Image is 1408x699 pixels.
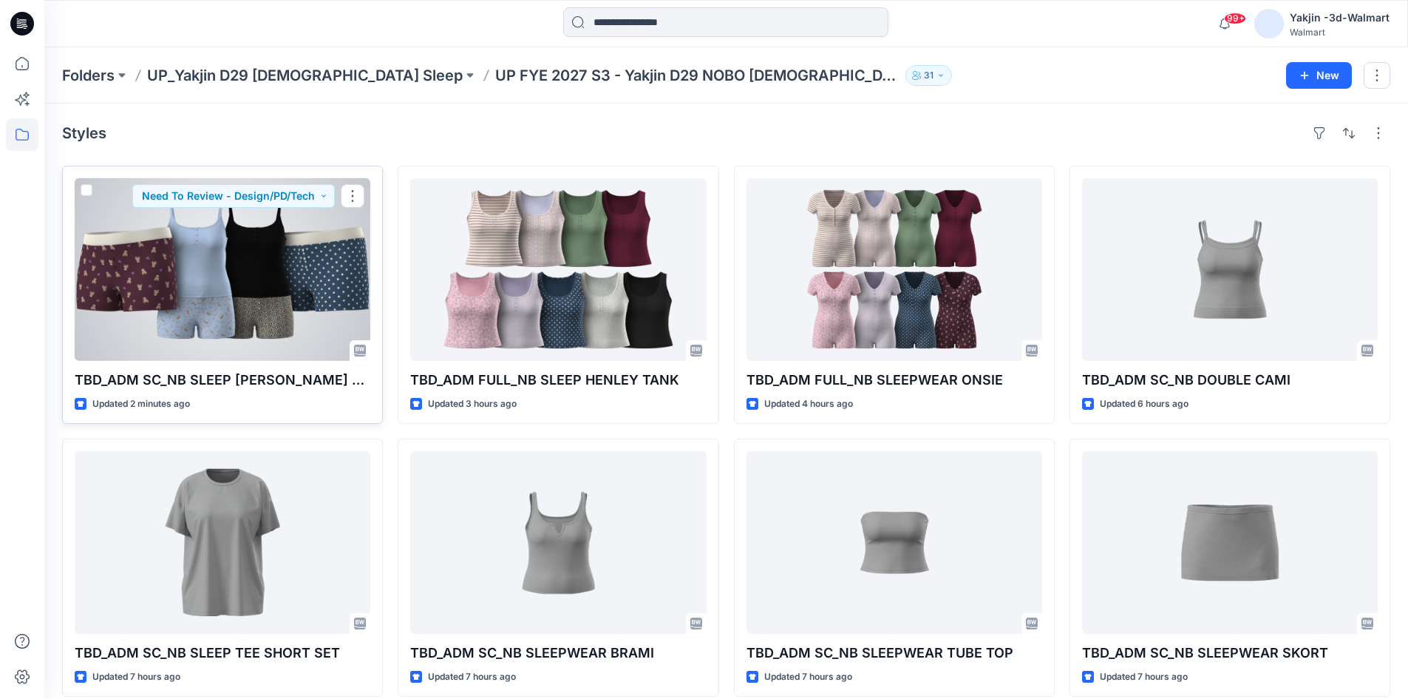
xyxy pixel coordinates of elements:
[764,669,852,685] p: Updated 7 hours ago
[62,65,115,86] a: Folders
[746,451,1042,634] a: TBD_ADM SC_NB SLEEPWEAR TUBE TOP
[1290,9,1390,27] div: Yakjin -3d-Walmart
[428,396,517,412] p: Updated 3 hours ago
[495,65,899,86] p: UP FYE 2027 S3 - Yakjin D29 NOBO [DEMOGRAPHIC_DATA] Sleepwear
[62,124,106,142] h4: Styles
[764,396,853,412] p: Updated 4 hours ago
[75,643,370,663] p: TBD_ADM SC_NB SLEEP TEE SHORT SET
[1082,370,1378,391] p: TBD_ADM SC_NB DOUBLE CAMI
[92,669,180,685] p: Updated 7 hours ago
[147,65,463,86] a: UP_Yakjin D29 [DEMOGRAPHIC_DATA] Sleep
[75,451,370,634] a: TBD_ADM SC_NB SLEEP TEE SHORT SET
[1100,669,1188,685] p: Updated 7 hours ago
[410,643,706,663] p: TBD_ADM SC_NB SLEEPWEAR BRAMI
[1290,27,1390,38] div: Walmart
[1286,62,1352,89] button: New
[1224,13,1246,24] span: 99+
[1082,178,1378,361] a: TBD_ADM SC_NB DOUBLE CAMI
[75,178,370,361] a: TBD_ADM SC_NB SLEEP CAMI BOXER SET
[428,669,516,685] p: Updated 7 hours ago
[905,65,952,86] button: 31
[1100,396,1188,412] p: Updated 6 hours ago
[75,370,370,391] p: TBD_ADM SC_NB SLEEP [PERSON_NAME] SET
[92,396,190,412] p: Updated 2 minutes ago
[746,370,1042,391] p: TBD_ADM FULL_NB SLEEPWEAR ONSIE
[410,178,706,361] a: TBD_ADM FULL_NB SLEEP HENLEY TANK
[1082,643,1378,663] p: TBD_ADM SC_NB SLEEPWEAR SKORT
[410,451,706,634] a: TBD_ADM SC_NB SLEEPWEAR BRAMI
[1082,451,1378,634] a: TBD_ADM SC_NB SLEEPWEAR SKORT
[924,67,933,84] p: 31
[410,370,706,391] p: TBD_ADM FULL_NB SLEEP HENLEY TANK
[746,643,1042,663] p: TBD_ADM SC_NB SLEEPWEAR TUBE TOP
[746,178,1042,361] a: TBD_ADM FULL_NB SLEEPWEAR ONSIE
[1254,9,1284,38] img: avatar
